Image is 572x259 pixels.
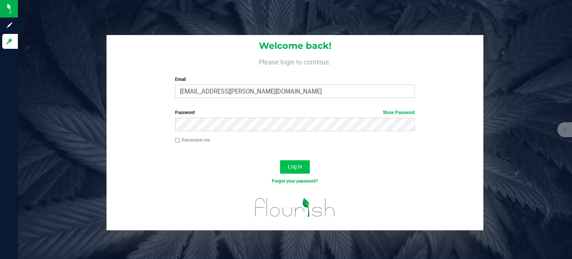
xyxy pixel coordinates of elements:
[248,192,342,222] img: flourish_logo.svg
[175,76,415,83] label: Email
[175,138,180,143] input: Remember me
[6,38,13,45] inline-svg: Log in
[272,179,318,184] a: Forgot your password?
[288,164,302,170] span: Log In
[383,110,415,115] a: Show Password
[175,110,195,115] span: Password
[280,160,310,174] button: Log In
[6,22,13,29] inline-svg: Sign up
[107,41,483,51] h1: Welcome back!
[107,57,483,66] h4: Please login to continue.
[175,137,210,143] label: Remember me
